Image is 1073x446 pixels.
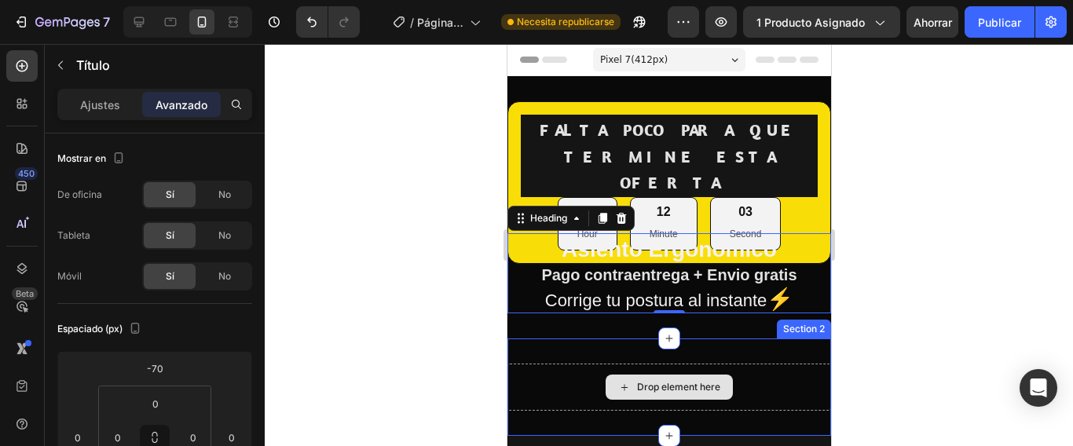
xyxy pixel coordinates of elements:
font: Sí [166,270,174,282]
button: 7 [6,6,117,38]
font: Sí [166,229,174,241]
div: Deshacer/Rehacer [296,6,360,38]
font: Espaciado (px) [57,323,123,334]
button: Publicar [965,6,1035,38]
font: 450 [18,168,35,179]
font: Tableta [57,229,90,241]
font: / [410,16,414,29]
iframe: Área de diseño [507,44,831,446]
font: Título [76,57,110,73]
font: Avanzado [156,98,207,111]
div: Abrir Intercom Messenger [1020,369,1057,407]
input: 0 píxeles [140,392,171,415]
button: Ahorrar [906,6,958,38]
font: 1 producto asignado [756,16,865,29]
font: Mostrar en [57,152,106,164]
p: Título [76,56,246,75]
font: 7 [103,14,110,30]
font: No [218,188,231,200]
font: Publicar [978,16,1021,29]
font: No [218,229,231,241]
font: Ajustes [80,98,120,111]
button: 1 producto asignado [743,6,900,38]
font: Página del producto - 20 [PERSON_NAME], 23:14:18 [417,16,463,128]
font: Móvil [57,270,82,282]
font: Beta [16,288,34,299]
font: No [218,270,231,282]
input: -70 [139,356,170,380]
font: De oficina [57,188,102,200]
font: Ahorrar [914,16,952,29]
font: Sí [166,188,174,200]
font: Necesita republicarse [517,16,614,27]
